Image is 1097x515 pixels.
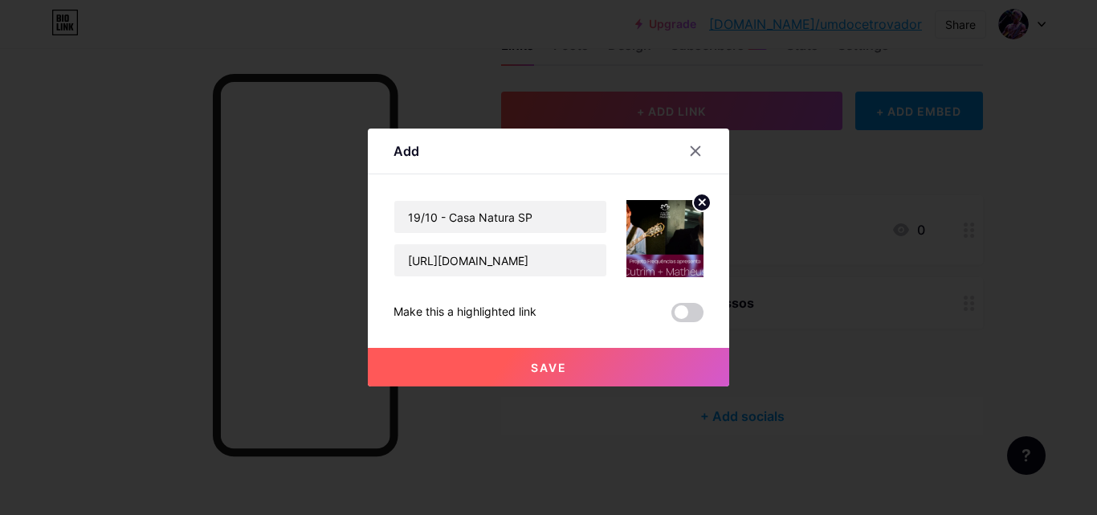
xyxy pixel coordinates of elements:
[531,361,567,374] span: Save
[394,141,419,161] div: Add
[394,303,536,322] div: Make this a highlighted link
[394,244,606,276] input: URL
[394,201,606,233] input: Title
[368,348,729,386] button: Save
[626,200,703,277] img: link_thumbnail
